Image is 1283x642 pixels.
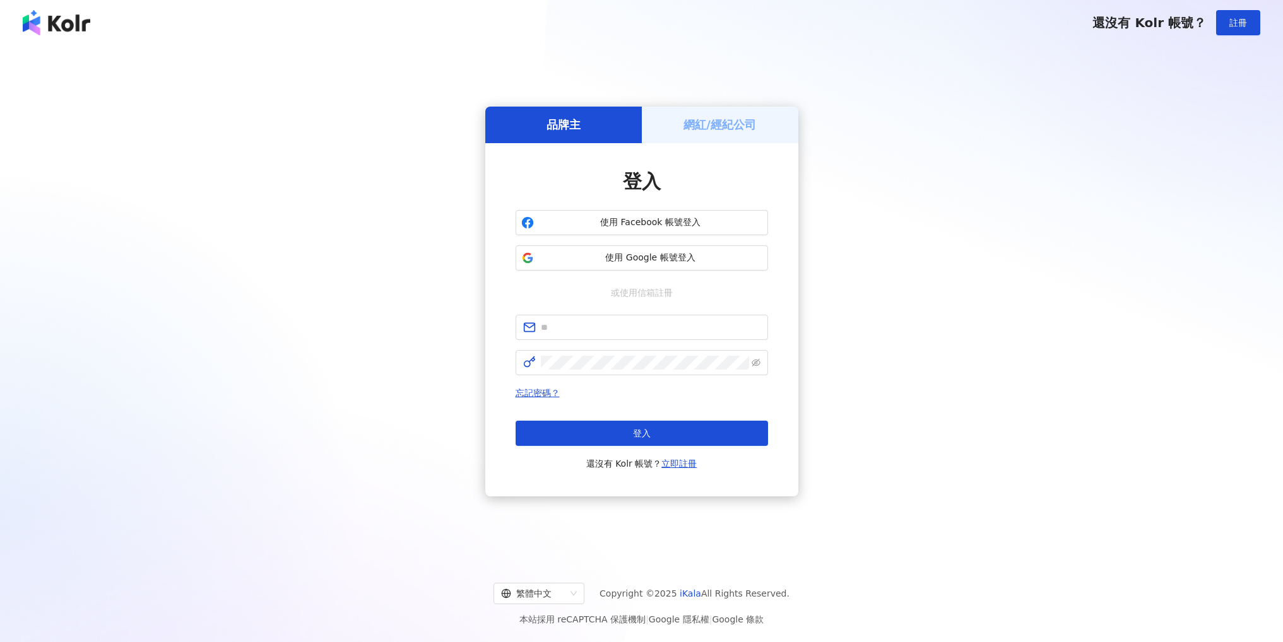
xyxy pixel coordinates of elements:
[680,588,701,598] a: iKala
[602,286,682,300] span: 或使用信箱註冊
[712,614,764,624] a: Google 條款
[516,388,560,398] a: 忘記密碼？
[1092,15,1206,30] span: 還沒有 Kolr 帳號？
[649,614,709,624] a: Google 隱私權
[516,210,768,235] button: 使用 Facebook 帳號登入
[519,612,764,627] span: 本站採用 reCAPTCHA 保護機制
[539,252,762,264] span: 使用 Google 帳號登入
[586,456,697,471] span: 還沒有 Kolr 帳號？
[633,428,651,438] span: 登入
[709,614,712,624] span: |
[501,583,565,604] div: 繁體中文
[547,117,581,132] h5: 品牌主
[23,10,90,35] img: logo
[661,458,697,469] a: 立即註冊
[1216,10,1260,35] button: 註冊
[623,170,661,192] span: 登入
[516,421,768,446] button: 登入
[539,216,762,229] span: 使用 Facebook 帳號登入
[1229,18,1247,28] span: 註冊
[646,614,649,624] span: |
[683,117,756,132] h5: 網紅/經紀公司
[516,245,768,271] button: 使用 Google 帳號登入
[752,358,760,367] span: eye-invisible
[600,586,789,601] span: Copyright © 2025 All Rights Reserved.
